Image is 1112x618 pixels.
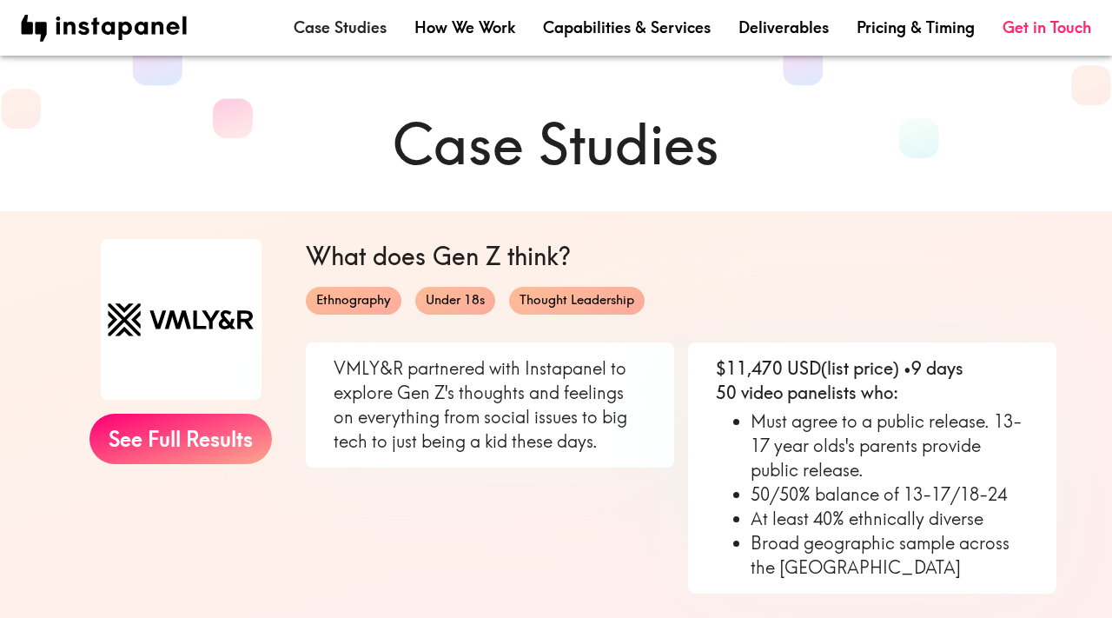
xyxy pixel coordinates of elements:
p: VMLY&R partnered with Instapanel to explore Gen Z's thoughts and feelings on everything from soci... [334,356,646,454]
span: Ethnography [306,291,401,309]
p: $11,470 USD (list price) • 9 days 50 video panelists who: [716,356,1029,405]
li: 50/50% balance of 13-17/18-24 [751,482,1029,507]
h1: Case Studies [56,105,1056,183]
a: Case Studies [294,17,387,38]
img: VMLY&R logo [101,239,261,400]
span: Thought Leadership [509,291,645,309]
li: Broad geographic sample across the [GEOGRAPHIC_DATA] [751,531,1029,580]
img: instapanel [21,15,187,42]
span: Under 18s [415,291,495,309]
a: Pricing & Timing [857,17,975,38]
a: Get in Touch [1003,17,1091,38]
a: Capabilities & Services [543,17,711,38]
a: Deliverables [738,17,829,38]
a: How We Work [414,17,515,38]
li: At least 40% ethnically diverse [751,507,1029,531]
h6: What does Gen Z think? [306,239,1056,273]
a: See Full Results [89,414,272,464]
li: Must agree to a public release. 13-17 year olds's parents provide public release. [751,409,1029,482]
